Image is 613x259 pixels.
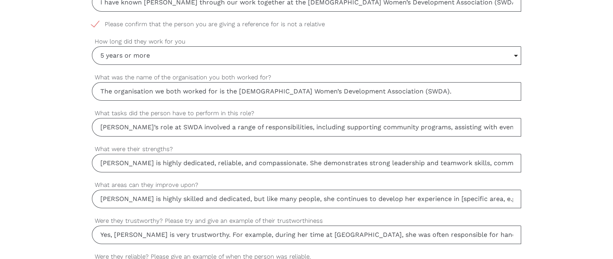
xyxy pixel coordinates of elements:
[92,109,521,118] label: What tasks did the person have to perform in this role?
[92,73,521,82] label: What was the name of the organisation you both worked for?
[92,180,521,190] label: What areas can they improve upon?
[92,216,521,226] label: Were they trustworthy? Please try and give an example of their trustworthiness
[92,20,340,29] span: Please confirm that the person you are giving a reference for is not a relative
[92,145,521,154] label: What were their strengths?
[92,37,521,46] label: How long did they work for you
